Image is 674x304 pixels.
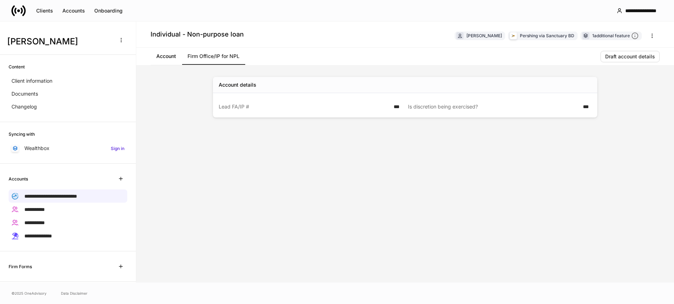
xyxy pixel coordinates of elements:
[9,131,35,137] h6: Syncing with
[9,100,127,113] a: Changelog
[11,77,52,85] p: Client information
[219,103,389,110] div: Lead FA/IP #
[408,103,579,110] div: Is discretion being exercised?
[24,145,49,152] p: Wealthbox
[9,263,32,270] h6: Firm Forms
[11,290,47,296] span: © 2025 OneAdvisory
[601,51,660,62] button: Draft account details
[61,290,87,296] a: Data Disclaimer
[9,142,127,155] a: WealthboxSign in
[182,48,245,65] a: Firm Office/IP for NPL
[32,5,58,16] button: Clients
[520,32,574,39] div: Pershing via Sanctuary BD
[36,8,53,13] div: Clients
[111,145,124,152] h6: Sign in
[9,175,28,182] h6: Accounts
[94,8,123,13] div: Onboarding
[9,63,25,70] h6: Content
[11,90,38,97] p: Documents
[58,5,90,16] button: Accounts
[11,103,37,110] p: Changelog
[62,8,85,13] div: Accounts
[592,32,639,40] div: 1 additional feature
[9,87,127,100] a: Documents
[466,32,502,39] div: [PERSON_NAME]
[7,36,111,47] h3: [PERSON_NAME]
[9,74,127,87] a: Client information
[151,48,182,65] a: Account
[605,54,655,59] div: Draft account details
[90,5,127,16] button: Onboarding
[219,81,256,88] div: Account details
[151,30,244,39] h4: Individual - Non-purpose loan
